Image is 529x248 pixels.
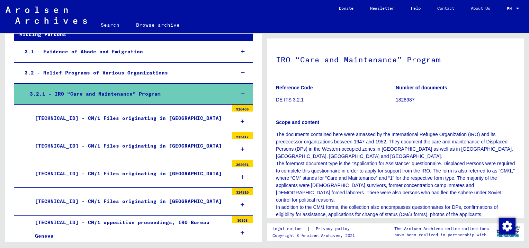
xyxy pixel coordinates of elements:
[30,112,228,125] div: [TECHNICAL_ID] - CM/1 Files originating in [GEOGRAPHIC_DATA]
[310,225,358,232] a: Privacy policy
[25,87,229,101] div: 3.2.1 - IRO “Care and Maintenance” Program
[92,17,128,33] a: Search
[30,216,228,243] div: [TECHNICAL_ID] - CM/1 opposition proceedings, IRO Bureau Geneva
[276,96,395,104] p: DE ITS 3.2.1
[394,225,489,232] p: The Arolsen Archives online collections
[30,195,228,208] div: [TECHNICAL_ID] - CM/1 Files originating in [GEOGRAPHIC_DATA]
[6,7,87,24] img: Arolsen_neg.svg
[396,96,515,104] p: 1828987
[19,66,229,80] div: 3.2 - Relief Programs of Various Organizations
[30,139,228,153] div: [TECHNICAL_ID] - CM/1 Files originating in [GEOGRAPHIC_DATA]
[128,17,188,33] a: Browse archive
[276,44,515,74] h1: IRO “Care and Maintenance” Program
[272,225,358,232] div: |
[507,6,514,11] span: EN
[394,232,489,238] p: have been realized in partnership with
[272,225,307,232] a: Legal notice
[276,119,319,125] b: Scope and content
[232,216,253,223] div: 30358
[30,167,228,180] div: [TECHNICAL_ID] - CM/1 Files originating in [GEOGRAPHIC_DATA]
[495,223,521,240] img: yv_logo.png
[499,218,515,234] img: Change consent
[232,160,253,167] div: 302051
[19,45,229,59] div: 3.1 - Evidence of Abode and Emigration
[396,85,447,90] b: Number of documents
[232,188,253,195] div: 324810
[232,105,253,112] div: 916469
[272,232,358,239] p: Copyright © Arolsen Archives, 2021
[276,85,313,90] b: Reference Code
[232,132,253,139] div: 215417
